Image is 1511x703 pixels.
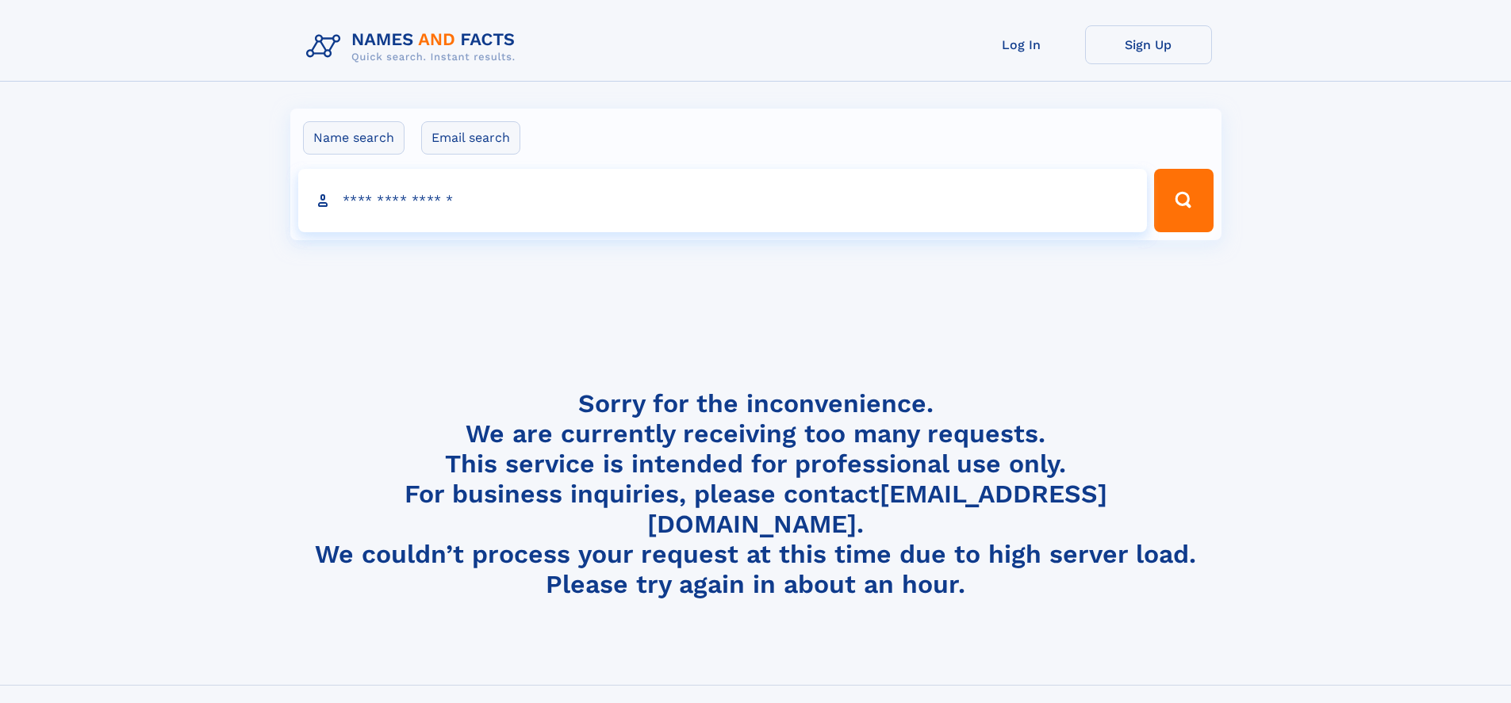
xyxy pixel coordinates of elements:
[298,169,1148,232] input: search input
[1085,25,1212,64] a: Sign Up
[300,25,528,68] img: Logo Names and Facts
[421,121,520,155] label: Email search
[300,388,1212,600] h4: Sorry for the inconvenience. We are currently receiving too many requests. This service is intend...
[647,479,1107,539] a: [EMAIL_ADDRESS][DOMAIN_NAME]
[958,25,1085,64] a: Log In
[303,121,405,155] label: Name search
[1154,169,1213,232] button: Search Button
